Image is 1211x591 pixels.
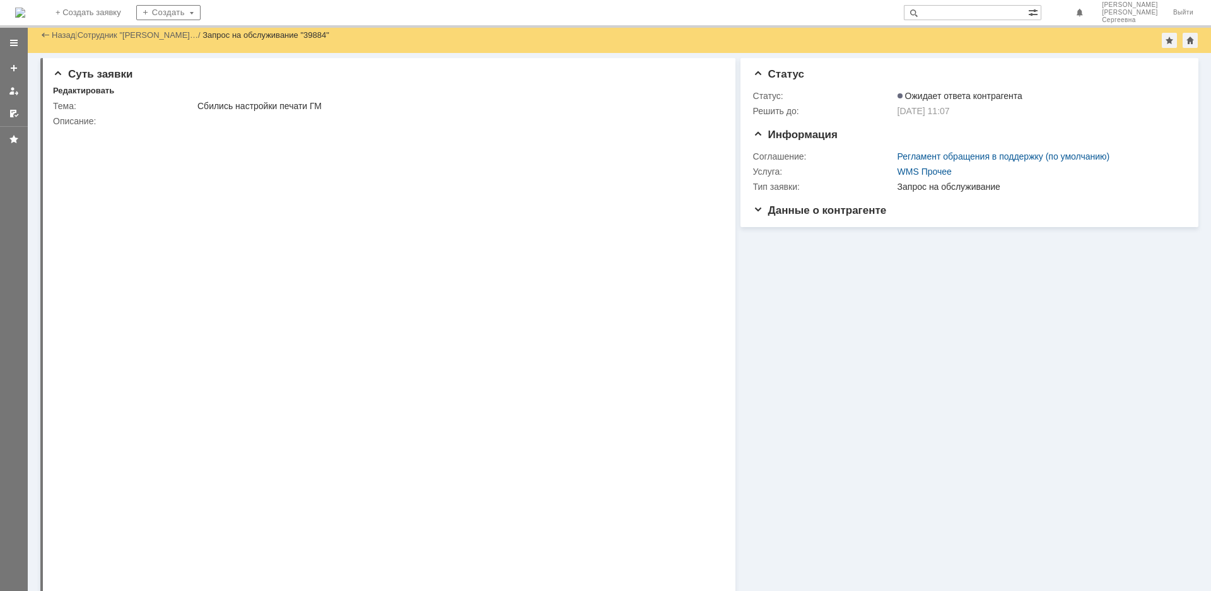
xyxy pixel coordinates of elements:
div: Тема: [53,101,195,111]
div: Создать [136,5,201,20]
img: logo [15,8,25,18]
span: Информация [753,129,838,141]
div: Сделать домашней страницей [1183,33,1198,48]
div: Описание: [53,116,718,126]
div: Запрос на обслуживание [898,182,1179,192]
div: Запрос на обслуживание "39884" [202,30,329,40]
a: Регламент обращения в поддержку (по умолчанию) [898,151,1110,161]
a: Назад [52,30,75,40]
span: Ожидает ответа контрагента [898,91,1022,101]
div: Решить до: [753,106,895,116]
a: Мои заявки [4,81,24,101]
span: [DATE] 11:07 [898,106,950,116]
a: Перейти на домашнюю страницу [15,8,25,18]
div: | [75,30,77,39]
span: [PERSON_NAME] [1102,1,1158,9]
a: Создать заявку [4,58,24,78]
span: Расширенный поиск [1028,6,1041,18]
a: WMS Прочее [898,167,952,177]
div: Добавить в избранное [1162,33,1177,48]
a: Мои согласования [4,103,24,124]
span: Статус [753,68,804,80]
div: Тип заявки: [753,182,895,192]
span: Данные о контрагенте [753,204,887,216]
div: / [78,30,203,40]
div: Сбились настройки печати ГМ [197,101,716,111]
span: [PERSON_NAME] [1102,9,1158,16]
div: Редактировать [53,86,114,96]
div: Соглашение: [753,151,895,161]
span: Суть заявки [53,68,132,80]
div: Статус: [753,91,895,101]
a: Сотрудник "[PERSON_NAME]… [78,30,198,40]
span: Сергеевна [1102,16,1158,24]
div: Услуга: [753,167,895,177]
